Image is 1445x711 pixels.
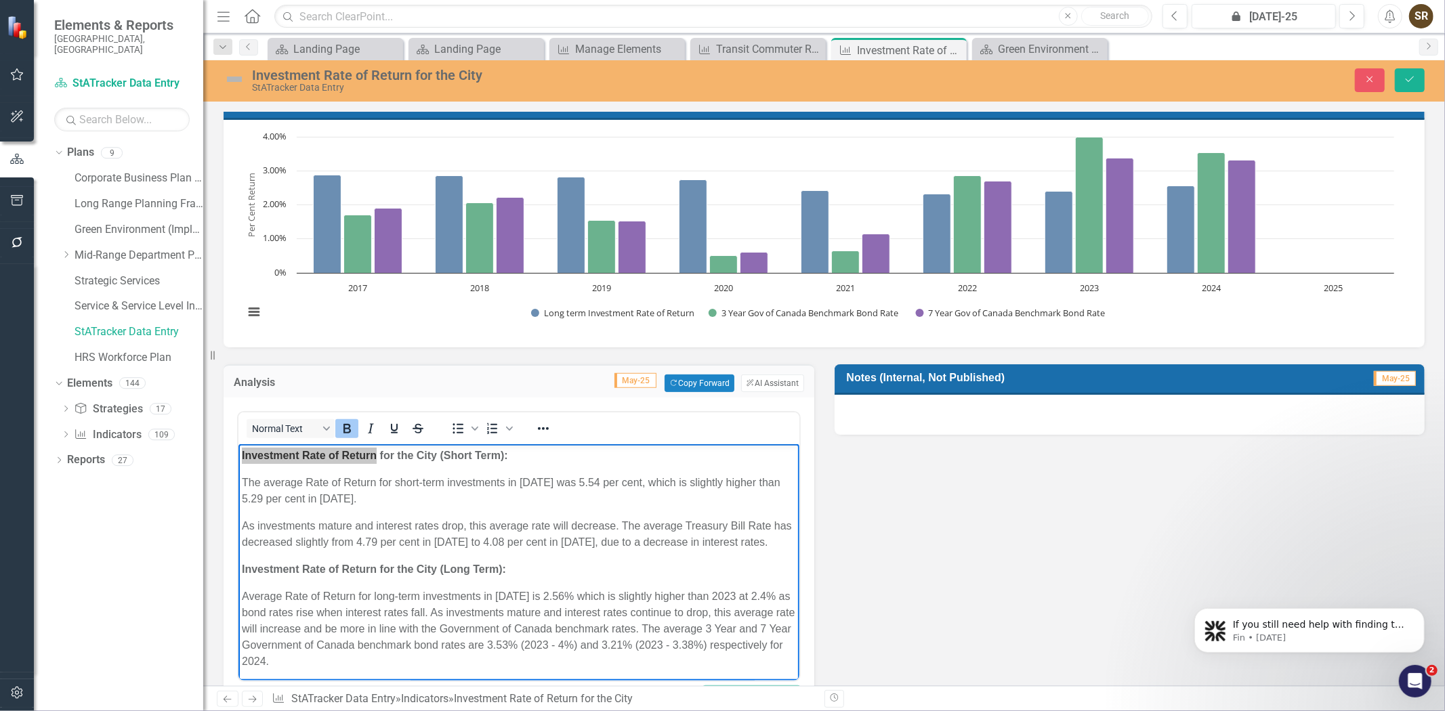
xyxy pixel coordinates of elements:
[67,145,94,160] a: Plans
[75,324,203,340] a: StATracker Data Entry
[314,175,341,274] path: 2017, 2.87. Long term Investment Rate of Return.
[344,215,372,274] path: 2017, 1.71. 3 Year Gov of Canada Benchmark Bond Rate.
[1106,158,1134,274] path: 2023, 3.38. 7 Year Gov of Canada Benchmark Bond Rate.
[436,176,463,274] path: 2018, 2.86. Long term Investment Rate of Return.
[716,41,822,58] div: Transit Commuter Ridership per Quarter
[832,251,860,274] path: 2021, 0.65. 3 Year Gov of Canada Benchmark Bond Rate.
[1045,192,1073,274] path: 2023, 2.4. Long term Investment Rate of Return.
[836,282,855,294] text: 2021
[614,373,656,388] span: May-25
[862,234,890,274] path: 2021, 1.15. 7 Year Gov of Canada Benchmark Bond Rate.
[714,282,733,294] text: 2020
[709,307,901,319] button: Show 3 Year Gov of Canada Benchmark Bond Rate
[272,691,814,707] div: » »
[54,76,190,91] a: StATracker Data Entry
[958,282,977,294] text: 2022
[150,403,171,414] div: 17
[75,299,203,314] a: Service & Service Level Inventory
[245,173,257,237] text: Per Cent Return
[101,147,123,158] div: 9
[619,221,646,274] path: 2019, 1.52. 7 Year Gov of Canada Benchmark Bond Rate.
[406,419,430,438] button: Strikethrough
[466,203,494,274] path: 2018, 2.06. 3 Year Gov of Canada Benchmark Bond Rate.
[553,41,682,58] a: Manage Elements
[592,282,611,294] text: 2019
[75,222,203,238] a: Green Environment (Implementation)
[665,374,734,392] button: Copy Forward
[263,198,287,210] text: 2.00%
[252,83,900,93] div: StATracker Data Entry
[54,17,190,33] span: Elements & Reports
[1228,160,1256,274] path: 2024, 3.31. 7 Year Gov of Canada Benchmark Bond Rate.
[401,692,448,705] a: Indicators
[75,248,203,263] a: Mid-Range Department Plans
[74,427,141,443] a: Indicators
[976,41,1104,58] a: Green Environment Landing Page
[274,5,1152,28] input: Search ClearPoint...
[710,256,738,274] path: 2020, 0.5. 3 Year Gov of Canada Benchmark Bond Rate.
[383,419,406,438] button: Underline
[112,454,133,466] div: 27
[234,376,336,389] h3: Analysis
[532,419,555,438] button: Reveal or hide additional toolbar items
[75,196,203,212] a: Long Range Planning Framework
[271,41,400,58] a: Landing Page
[412,41,541,58] a: Landing Page
[1100,10,1129,21] span: Search
[238,444,799,681] iframe: Rich Text Area
[375,209,402,274] path: 2017, 1.9. 7 Year Gov of Canada Benchmark Bond Rate.
[1324,282,1343,294] text: 2025
[703,685,801,709] button: Switch to old editor
[237,130,1411,333] div: Chart. Highcharts interactive chart.
[954,176,982,274] path: 2022, 2.85. 3 Year Gov of Canada Benchmark Bond Rate.
[741,374,803,392] button: AI Assistant
[434,41,541,58] div: Landing Page
[75,274,203,289] a: Strategic Services
[1192,4,1336,28] button: [DATE]-25
[544,307,694,319] text: Long term Investment Rate of Return
[54,108,190,131] input: Search Below...
[916,307,1108,319] button: Show 7 Year Gov of Canada Benchmark Bond Rate
[1080,282,1099,294] text: 2023
[454,692,633,705] div: Investment Rate of Return for the City
[1174,580,1445,674] iframe: Intercom notifications message
[923,194,951,274] path: 2022, 2.32. Long term Investment Rate of Return.
[1399,665,1431,697] iframe: Intercom live chat
[847,371,1295,384] h3: Notes (Internal, Not Published)
[7,16,30,39] img: ClearPoint Strategy
[588,221,616,274] path: 2019, 1.55. 3 Year Gov of Canada Benchmark Bond Rate.
[293,41,400,58] div: Landing Page
[558,177,585,274] path: 2019, 2.82. Long term Investment Rate of Return.
[740,253,768,274] path: 2020, 0.6. 7 Year Gov of Canada Benchmark Bond Rate.
[263,130,287,142] text: 4.00%
[252,423,318,434] span: Normal Text
[274,266,287,278] text: 0%
[67,452,105,468] a: Reports
[247,419,335,438] button: Block Normal Text
[694,41,822,58] a: Transit Commuter Ridership per Quarter
[1409,4,1433,28] button: SR
[984,181,1012,274] path: 2022, 2.69. 7 Year Gov of Canada Benchmark Bond Rate.
[1374,371,1416,386] span: May-25
[314,137,1335,274] g: Long term Investment Rate of Return, bar series 1 of 3 with 9 bars.
[481,419,515,438] div: Numbered list
[1076,137,1104,274] path: 2023, 4. 3 Year Gov of Canada Benchmark Bond Rate.
[263,164,287,176] text: 3.00%
[75,350,203,366] a: HRS Workforce Plan
[348,282,367,294] text: 2017
[75,171,203,186] a: Corporate Business Plan ([DATE]-[DATE])
[74,402,142,417] a: Strategies
[1081,7,1149,26] button: Search
[1198,153,1226,274] path: 2024, 3.53. 3 Year Gov of Canada Benchmark Bond Rate.
[446,419,480,438] div: Bullet list
[1202,282,1221,294] text: 2024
